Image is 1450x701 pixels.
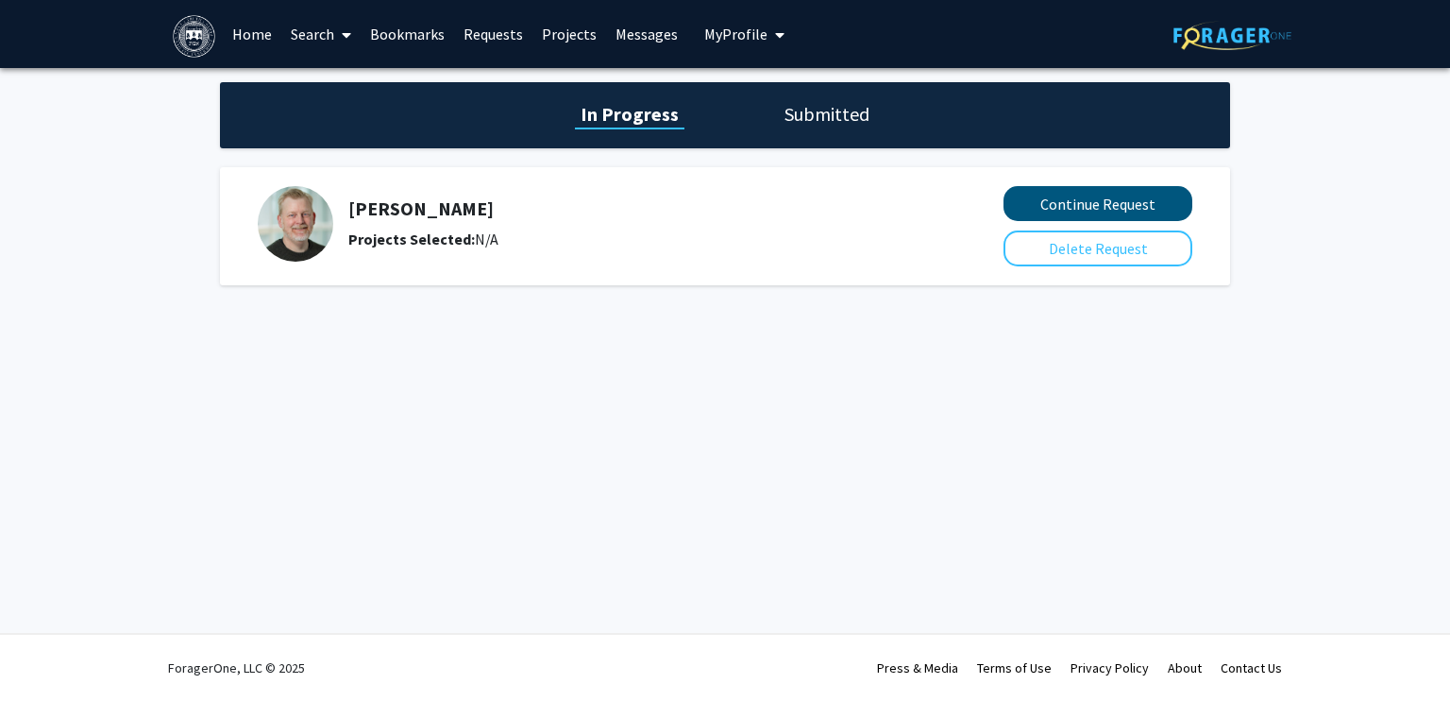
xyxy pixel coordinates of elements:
b: Projects Selected: [348,230,475,248]
a: Contact Us [1221,659,1282,676]
h5: [PERSON_NAME] [348,197,917,220]
a: Bookmarks [361,1,454,67]
a: Terms of Use [977,659,1052,676]
a: Privacy Policy [1071,659,1149,676]
div: ForagerOne, LLC © 2025 [168,635,305,701]
a: Projects [532,1,606,67]
span: My Profile [704,25,767,43]
a: Search [281,1,361,67]
img: Brandeis University Logo [173,15,215,58]
a: Requests [454,1,532,67]
iframe: Chat [14,616,80,687]
img: Profile Picture [258,186,333,262]
h1: Submitted [779,101,875,128]
button: Continue Request [1003,186,1192,221]
a: Messages [606,1,687,67]
span: N/A [475,230,498,248]
button: Delete Request [1003,231,1192,266]
a: Press & Media [877,659,958,676]
img: ForagerOne Logo [1173,21,1291,50]
a: About [1168,659,1202,676]
a: Home [223,1,281,67]
h1: In Progress [575,101,684,128]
